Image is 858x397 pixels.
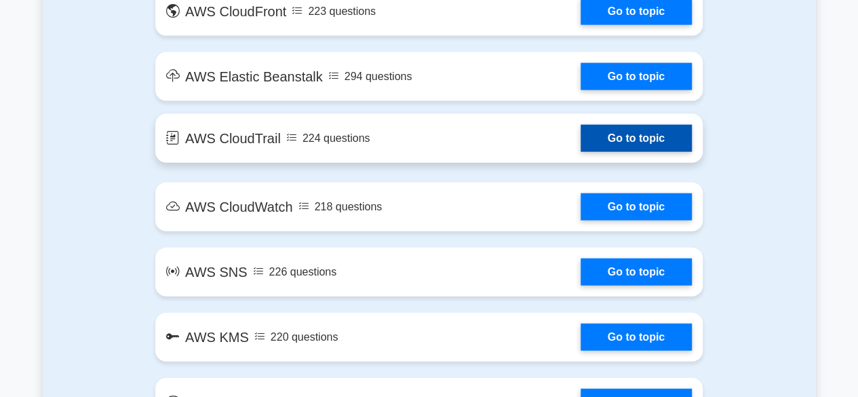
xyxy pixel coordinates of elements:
[581,193,692,221] a: Go to topic
[581,259,692,286] a: Go to topic
[581,125,692,152] a: Go to topic
[581,63,692,90] a: Go to topic
[581,324,692,351] a: Go to topic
